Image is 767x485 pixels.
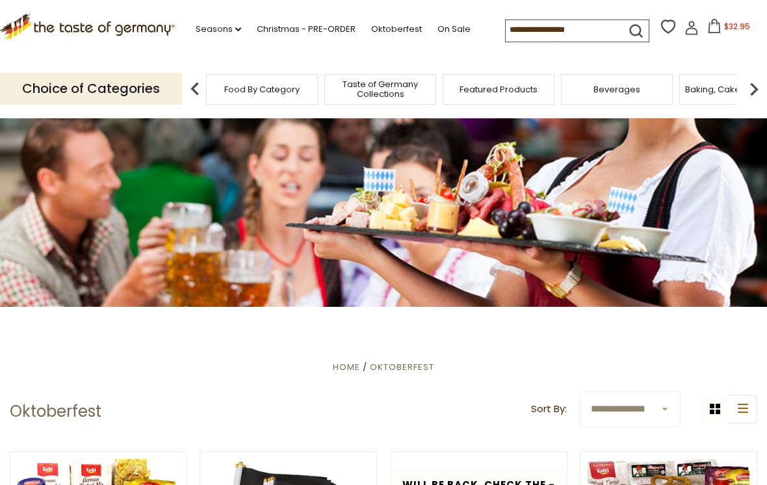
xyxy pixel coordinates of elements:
a: Oktoberfest [371,22,422,36]
label: Sort By: [531,401,567,417]
span: $32.95 [724,21,750,32]
a: Christmas - PRE-ORDER [257,22,356,36]
img: previous arrow [182,76,208,102]
img: next arrow [741,76,767,102]
a: On Sale [437,22,471,36]
a: Taste of Germany Collections [328,79,432,99]
a: Oktoberfest [370,361,434,373]
a: Beverages [593,85,640,94]
a: Featured Products [460,85,538,94]
button: $32.95 [701,19,757,38]
a: Food By Category [224,85,300,94]
a: Seasons [196,22,241,36]
h1: Oktoberfest [10,402,101,421]
a: Home [333,361,360,373]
